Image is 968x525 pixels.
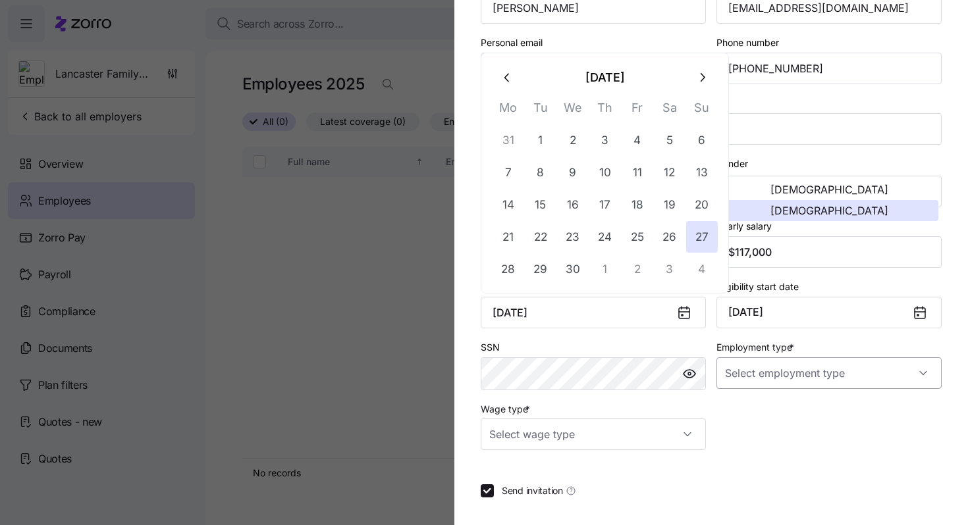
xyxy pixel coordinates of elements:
[653,98,686,124] th: Sa
[686,253,718,285] button: 4 May 2025
[686,221,718,253] button: 27 April 2025
[525,189,556,220] button: 15 April 2025
[481,418,706,450] input: Select wage type
[622,221,653,253] button: 25 April 2025
[481,36,543,50] label: Personal email
[493,253,524,285] button: 28 April 2025
[654,189,686,220] button: 19 April 2025
[525,253,556,285] button: 29 April 2025
[493,189,524,220] button: 14 April 2025
[525,124,556,156] button: 1 April 2025
[589,157,621,188] button: 10 April 2025
[589,221,621,253] button: 24 April 2025
[525,221,556,253] button: 22 April 2025
[654,253,686,285] button: 3 May 2025
[589,253,621,285] button: 1 May 2025
[493,221,524,253] button: 21 April 2025
[524,98,556,124] th: Tu
[524,61,686,93] button: [DATE]
[621,98,653,124] th: Fr
[622,189,653,220] button: 18 April 2025
[686,189,718,220] button: 20 April 2025
[716,53,942,84] input: Phone number
[556,98,589,124] th: We
[557,124,589,156] button: 2 April 2025
[622,124,653,156] button: 4 April 2025
[716,357,942,389] input: Select employment type
[686,157,718,188] button: 13 April 2025
[493,157,524,188] button: 7 April 2025
[492,98,524,124] th: Mo
[716,36,779,50] label: Phone number
[557,253,589,285] button: 30 April 2025
[589,124,621,156] button: 3 April 2025
[502,484,563,497] span: Send invitation
[716,219,772,234] label: Yearly salary
[493,124,524,156] button: 31 March 2025
[716,340,797,355] label: Employment type
[686,98,718,124] th: Su
[622,253,653,285] button: 2 May 2025
[589,98,621,124] th: Th
[770,205,888,216] span: [DEMOGRAPHIC_DATA]
[557,157,589,188] button: 9 April 2025
[557,221,589,253] button: 23 April 2025
[716,157,748,171] label: Gender
[525,157,556,188] button: 8 April 2025
[481,297,706,328] input: MM/DD/YYYY
[716,236,942,268] input: Yearly salary
[557,189,589,220] button: 16 April 2025
[770,184,888,195] span: [DEMOGRAPHIC_DATA]
[654,157,686,188] button: 12 April 2025
[654,221,686,253] button: 26 April 2025
[716,280,799,294] label: Eligibility start date
[481,402,533,416] label: Wage type
[654,124,686,156] button: 5 April 2025
[481,340,500,355] label: SSN
[589,189,621,220] button: 17 April 2025
[716,297,942,328] button: [DATE]
[686,124,718,156] button: 6 April 2025
[622,157,653,188] button: 11 April 2025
